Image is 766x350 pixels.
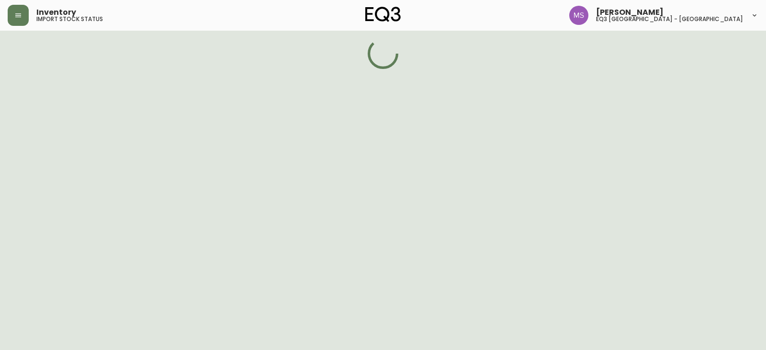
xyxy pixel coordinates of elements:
[596,9,664,16] span: [PERSON_NAME]
[596,16,743,22] h5: eq3 [GEOGRAPHIC_DATA] - [GEOGRAPHIC_DATA]
[36,9,76,16] span: Inventory
[365,7,401,22] img: logo
[36,16,103,22] h5: import stock status
[569,6,588,25] img: 1b6e43211f6f3cc0b0729c9049b8e7af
